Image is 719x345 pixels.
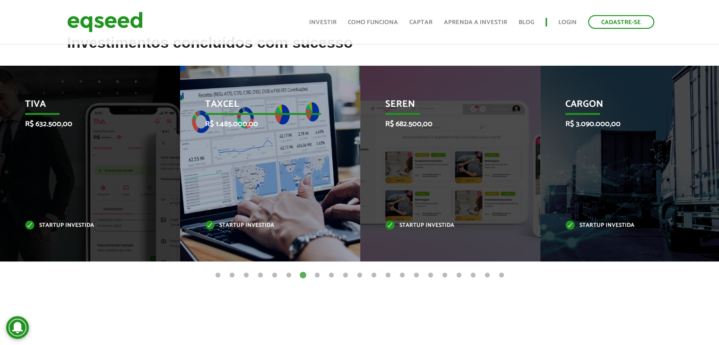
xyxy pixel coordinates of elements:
[426,271,435,280] button: 16 of 21
[369,271,379,280] button: 12 of 21
[205,120,321,129] p: R$ 1.485.000,00
[565,99,682,115] p: CargOn
[385,223,502,228] p: Startup investida
[227,271,237,280] button: 2 of 21
[468,271,478,280] button: 19 of 21
[348,19,398,26] a: Como funciona
[383,271,393,280] button: 13 of 21
[483,271,492,280] button: 20 of 21
[205,223,321,228] p: Startup investida
[454,271,464,280] button: 18 of 21
[213,271,223,280] button: 1 of 21
[565,223,682,228] p: Startup investida
[412,271,421,280] button: 15 of 21
[519,19,534,26] a: Blog
[25,99,141,115] p: Tiva
[444,19,507,26] a: Aprenda a investir
[398,271,407,280] button: 14 of 21
[355,271,364,280] button: 11 of 21
[565,120,682,129] p: R$ 3.090.000,00
[440,271,450,280] button: 17 of 21
[284,271,294,280] button: 6 of 21
[205,99,321,115] p: Taxcel
[298,271,308,280] button: 7 of 21
[327,271,336,280] button: 9 of 21
[385,99,502,115] p: Seren
[67,9,143,34] img: EqSeed
[67,34,652,65] h2: Investimentos concluídos com sucesso
[25,120,141,129] p: R$ 632.500,00
[270,271,279,280] button: 5 of 21
[409,19,433,26] a: Captar
[497,271,506,280] button: 21 of 21
[341,271,350,280] button: 10 of 21
[309,19,337,26] a: Investir
[312,271,322,280] button: 8 of 21
[256,271,265,280] button: 4 of 21
[588,15,654,29] a: Cadastre-se
[25,223,141,228] p: Startup investida
[558,19,577,26] a: Login
[242,271,251,280] button: 3 of 21
[385,120,502,129] p: R$ 682.500,00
